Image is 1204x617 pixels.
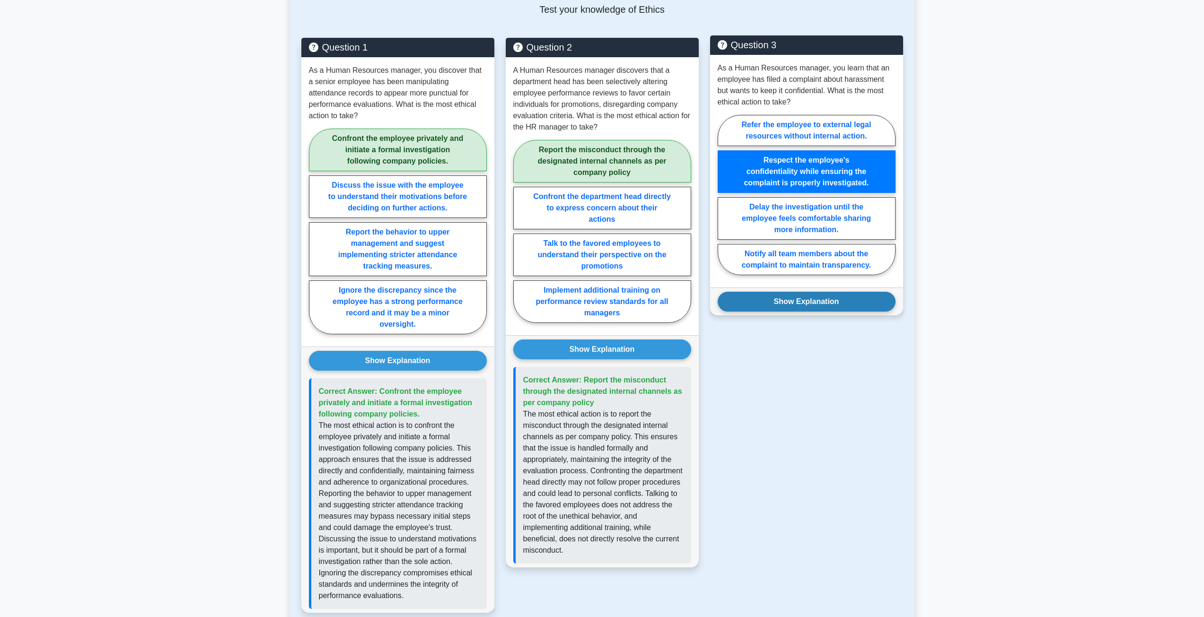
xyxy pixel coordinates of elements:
[309,175,487,218] label: Discuss the issue with the employee to understand their motivations before deciding on further ac...
[309,222,487,276] label: Report the behavior to upper management and suggest implementing stricter attendance tracking mea...
[718,39,896,51] h5: Question 3
[513,65,691,133] p: A Human Resources manager discovers that a department head has been selectively altering employee...
[718,197,896,240] label: Delay the investigation until the employee feels comfortable sharing more information.
[309,280,487,334] label: Ignore the discrepancy since the employee has a strong performance record and it may be a minor o...
[513,187,691,229] label: Confront the department head directly to express concern about their actions
[309,65,487,122] p: As a Human Resources manager, you discover that a senior employee has been manipulating attendanc...
[718,150,896,193] label: Respect the employee's confidentiality while ensuring the complaint is properly investigated.
[309,42,487,53] h5: Question 1
[718,292,896,312] button: Show Explanation
[301,4,903,15] p: Test your knowledge of Ethics
[523,408,684,556] p: The most ethical action is to report the misconduct through the designated internal channels as p...
[309,351,487,371] button: Show Explanation
[513,42,691,53] h5: Question 2
[513,140,691,182] label: Report the misconduct through the designated internal channels as per company policy
[718,115,896,146] label: Refer the employee to external legal resources without internal action.
[319,387,473,418] span: Correct Answer: Confront the employee privately and initiate a formal investigation following com...
[309,129,487,171] label: Confront the employee privately and initiate a formal investigation following company policies.
[513,339,691,359] button: Show Explanation
[319,420,479,601] p: The most ethical action is to confront the employee privately and initiate a formal investigation...
[718,62,896,108] p: As a Human Resources manager, you learn that an employee has filed a complaint about harassment b...
[718,244,896,275] label: Notify all team members about the complaint to maintain transparency.
[523,376,682,407] span: Correct Answer: Report the misconduct through the designated internal channels as per company policy
[513,234,691,276] label: Talk to the favored employees to understand their perspective on the promotions
[513,280,691,323] label: Implement additional training on performance review standards for all managers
